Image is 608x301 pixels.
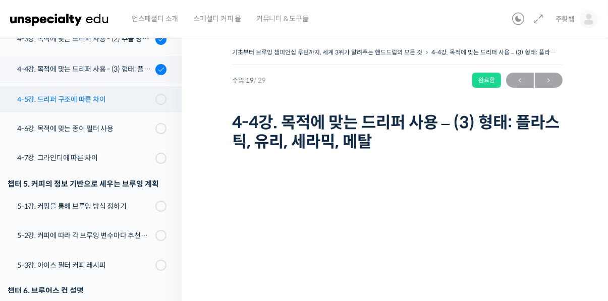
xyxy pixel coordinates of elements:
[8,284,167,297] div: 챕터 6. 브루어스 컵 설명
[17,152,152,163] div: 4-7강. 그라인더에 따른 차이
[17,123,152,134] div: 4-6강. 목적에 맞는 종이 필터 사용
[506,73,534,88] a: ←이전
[17,64,152,75] div: 4-4강. 목적에 맞는 드리퍼 사용 - (3) 형태: 플라스틱, 유리, 세라믹, 메탈
[130,217,194,243] a: 설정
[472,73,501,88] div: 완료함
[17,260,152,271] div: 5-3강. 아이스 필터 커피 레시피
[8,177,167,191] div: 챕터 5. 커피의 정보 기반으로 세우는 브루잉 계획
[17,94,152,105] div: 4-5강. 드리퍼 구조에 따른 차이
[67,217,130,243] a: 대화
[17,33,152,44] div: 4-3강. 목적에 맞는 드리퍼 사용 - (2) 추출 방식: 침출식, 투과식
[92,233,104,241] span: 대화
[535,74,563,87] span: →
[431,48,607,56] a: 4-4강. 목적에 맞는 드리퍼 사용 – (3) 형태: 플라스틱, 유리, 세라믹, 메탈
[232,113,563,152] h1: 4-4강. 목적에 맞는 드리퍼 사용 – (3) 형태: 플라스틱, 유리, 세라믹, 메탈
[156,232,168,240] span: 설정
[17,201,152,212] div: 5-1강. 커핑을 통해 브루잉 방식 정하기
[3,217,67,243] a: 홈
[254,76,266,85] span: / 29
[232,77,266,84] span: 수업 19
[535,73,563,88] a: 다음→
[232,48,422,56] a: 기초부터 브루잉 챔피언십 루틴까지, 세계 3위가 알려주는 핸드드립의 모든 것
[17,230,152,241] div: 5-2강. 커피에 따라 각 브루잉 변수마다 추천하는 기준 값
[32,232,38,240] span: 홈
[556,15,575,24] span: 주황뱀
[506,74,534,87] span: ←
